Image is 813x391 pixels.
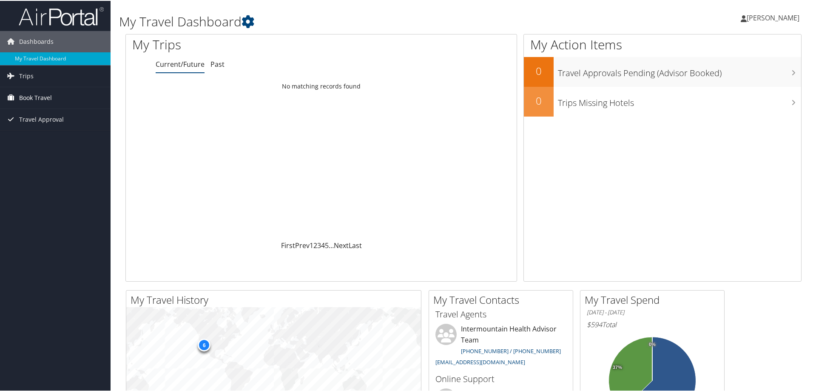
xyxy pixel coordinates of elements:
[587,319,602,328] span: $594
[524,56,801,86] a: 0Travel Approvals Pending (Advisor Booked)
[325,240,329,249] a: 5
[524,93,554,107] h2: 0
[747,12,799,22] span: [PERSON_NAME]
[587,308,718,316] h6: [DATE] - [DATE]
[741,4,808,30] a: [PERSON_NAME]
[313,240,317,249] a: 2
[558,62,801,78] h3: Travel Approvals Pending (Advisor Booked)
[19,86,52,108] span: Book Travel
[295,240,310,249] a: Prev
[317,240,321,249] a: 3
[431,323,571,368] li: Intermountain Health Advisor Team
[19,30,54,51] span: Dashboards
[19,108,64,129] span: Travel Approval
[329,240,334,249] span: …
[198,338,210,351] div: 6
[524,86,801,116] a: 0Trips Missing Hotels
[126,78,517,93] td: No matching records found
[210,59,225,68] a: Past
[119,12,578,30] h1: My Travel Dashboard
[461,346,561,354] a: [PHONE_NUMBER] / [PHONE_NUMBER]
[613,364,622,369] tspan: 37%
[558,92,801,108] h3: Trips Missing Hotels
[131,292,421,306] h2: My Travel History
[349,240,362,249] a: Last
[649,341,656,346] tspan: 0%
[321,240,325,249] a: 4
[524,63,554,77] h2: 0
[156,59,205,68] a: Current/Future
[281,240,295,249] a: First
[334,240,349,249] a: Next
[435,372,566,384] h3: Online Support
[435,357,525,365] a: [EMAIL_ADDRESS][DOMAIN_NAME]
[310,240,313,249] a: 1
[19,6,104,26] img: airportal-logo.png
[587,319,718,328] h6: Total
[19,65,34,86] span: Trips
[585,292,724,306] h2: My Travel Spend
[132,35,347,53] h1: My Trips
[433,292,573,306] h2: My Travel Contacts
[524,35,801,53] h1: My Action Items
[435,308,566,320] h3: Travel Agents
